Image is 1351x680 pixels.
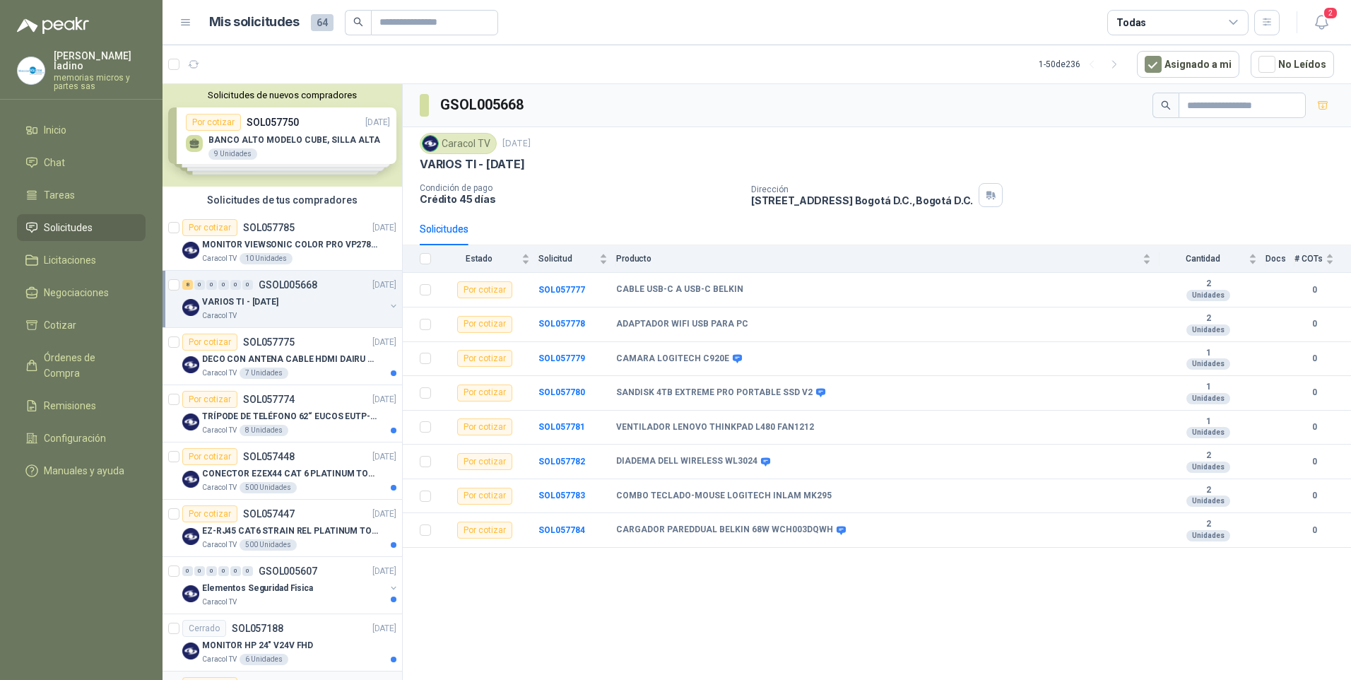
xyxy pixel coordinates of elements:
[202,639,313,652] p: MONITOR HP 24" V24V FHD
[538,457,585,467] a: SOL057782
[1160,313,1257,324] b: 2
[202,368,237,379] p: Caracol TV
[218,566,229,576] div: 0
[230,566,241,576] div: 0
[240,539,297,551] div: 500 Unidades
[457,316,512,333] div: Por cotizar
[457,488,512,505] div: Por cotizar
[420,133,497,154] div: Caracol TV
[168,90,396,100] button: Solicitudes de nuevos compradores
[163,84,402,187] div: Solicitudes de nuevos compradoresPor cotizarSOL057750[DATE] BANCO ALTO MODELO CUBE, SILLA ALTA9 U...
[54,74,146,90] p: memorias micros y partes sas
[240,654,288,665] div: 6 Unidades
[44,430,106,446] span: Configuración
[1186,496,1230,507] div: Unidades
[163,328,402,385] a: Por cotizarSOL057775[DATE] Company LogoDECO CON ANTENA CABLE HDMI DAIRU DR90014Caracol TV7 Unidades
[538,285,585,295] a: SOL057777
[538,254,596,264] span: Solicitud
[1294,254,1323,264] span: # COTs
[163,385,402,442] a: Por cotizarSOL057774[DATE] Company LogoTRÍPODE DE TELÉFONO 62“ EUCOS EUTP-010Caracol TV8 Unidades
[1323,6,1338,20] span: 2
[17,182,146,209] a: Tareas
[202,597,237,608] p: Caracol TV
[17,457,146,484] a: Manuales y ayuda
[44,187,75,203] span: Tareas
[1251,51,1334,78] button: No Leídos
[194,566,205,576] div: 0
[182,471,199,488] img: Company Logo
[1294,524,1334,537] b: 0
[202,482,237,493] p: Caracol TV
[182,563,399,608] a: 0 0 0 0 0 0 GSOL005607[DATE] Company LogoElementos Seguridad FisicaCaracol TV
[420,193,740,205] p: Crédito 45 días
[420,157,525,172] p: VARIOS TI - [DATE]
[1161,100,1171,110] span: search
[538,422,585,432] a: SOL057781
[182,356,199,373] img: Company Logo
[182,391,237,408] div: Por cotizar
[1186,427,1230,438] div: Unidades
[17,344,146,387] a: Órdenes de Compra
[182,299,199,316] img: Company Logo
[54,51,146,71] p: [PERSON_NAME] ladino
[372,393,396,406] p: [DATE]
[230,280,241,290] div: 0
[538,491,585,500] b: SOL057783
[182,219,237,236] div: Por cotizar
[202,539,237,551] p: Caracol TV
[1309,10,1334,35] button: 2
[163,213,402,271] a: Por cotizarSOL057785[DATE] Company LogoMONITOR VIEWSONIC COLOR PRO VP2786-4KCaracol TV10 Unidades
[182,643,199,660] img: Company Logo
[240,482,297,493] div: 500 Unidades
[372,622,396,635] p: [DATE]
[502,137,531,151] p: [DATE]
[202,238,378,252] p: MONITOR VIEWSONIC COLOR PRO VP2786-4K
[202,295,278,309] p: VARIOS TI - [DATE]
[18,57,45,84] img: Company Logo
[163,187,402,213] div: Solicitudes de tus compradores
[182,505,237,522] div: Por cotizar
[420,183,740,193] p: Condición de pago
[372,508,396,521] p: [DATE]
[538,525,585,535] a: SOL057784
[182,448,237,465] div: Por cotizar
[163,500,402,557] a: Por cotizarSOL057447[DATE] Company LogoEZ-RJ45 CAT6 STRAIN REL PLATINUM TOOLSCaracol TV500 Unidades
[1294,455,1334,469] b: 0
[163,614,402,672] a: CerradoSOL057188[DATE] Company LogoMONITOR HP 24" V24V FHDCaracol TV6 Unidades
[206,566,217,576] div: 0
[1186,530,1230,541] div: Unidades
[44,317,76,333] span: Cotizar
[182,620,226,637] div: Cerrado
[44,285,109,300] span: Negociaciones
[194,280,205,290] div: 0
[616,245,1160,273] th: Producto
[1294,317,1334,331] b: 0
[202,654,237,665] p: Caracol TV
[259,280,317,290] p: GSOL005668
[423,136,438,151] img: Company Logo
[1294,283,1334,297] b: 0
[1160,450,1257,462] b: 2
[616,422,814,433] b: VENTILADOR LENOVO THINKPAD L480 FAN1212
[457,281,512,298] div: Por cotizar
[243,223,295,233] p: SOL057785
[17,214,146,241] a: Solicitudes
[616,319,748,330] b: ADAPTADOR WIFI USB PARA PC
[751,184,973,194] p: Dirección
[538,353,585,363] a: SOL057779
[17,425,146,452] a: Configuración
[616,456,757,467] b: DIADEMA DELL WIRELESS WL3024
[457,522,512,539] div: Por cotizar
[538,245,616,273] th: Solicitud
[232,623,283,633] p: SOL057188
[457,453,512,470] div: Por cotizar
[616,387,813,399] b: SANDISK 4TB EXTREME PRO PORTABLE SSD V2
[202,253,237,264] p: Caracol TV
[1160,254,1246,264] span: Cantidad
[202,467,378,481] p: CONECTOR EZEX44 CAT 6 PLATINUM TOOLS
[616,353,729,365] b: CAMARA LOGITECH C920E
[1137,51,1239,78] button: Asignado a mi
[1186,462,1230,473] div: Unidades
[44,398,96,414] span: Remisiones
